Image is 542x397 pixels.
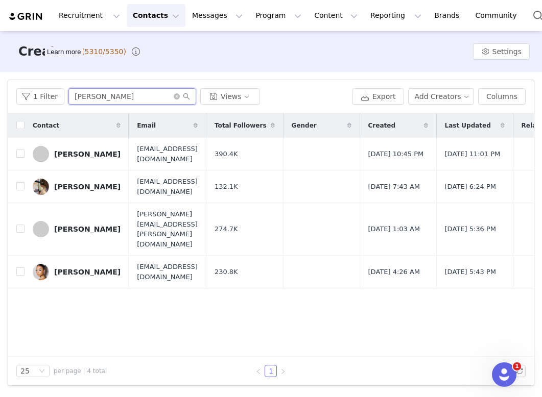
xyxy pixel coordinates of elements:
[252,365,265,377] li: Previous Page
[368,182,420,192] span: [DATE] 7:43 AM
[200,88,260,105] button: Views
[33,146,121,162] a: [PERSON_NAME]
[8,12,44,21] img: grin logo
[469,4,528,27] a: Community
[39,368,45,375] i: icon: down
[53,4,126,27] button: Recruitment
[16,88,64,105] button: 1 Filter
[215,121,267,130] span: Total Followers
[513,362,521,370] span: 1
[54,366,107,376] span: per page | 4 total
[68,88,196,105] input: Search...
[249,4,308,27] button: Program
[492,362,516,387] iframe: Intercom live chat
[215,182,238,192] span: 132.1K
[137,262,198,282] span: [EMAIL_ADDRESS][DOMAIN_NAME]
[82,46,126,57] span: (5310/5350)
[186,4,249,27] button: Messages
[215,267,238,277] span: 230.8K
[33,179,121,195] a: [PERSON_NAME]
[255,368,262,375] i: icon: left
[137,209,198,249] span: [PERSON_NAME][EMAIL_ADDRESS][PERSON_NAME][DOMAIN_NAME]
[33,121,59,130] span: Contact
[368,224,420,234] span: [DATE] 1:03 AM
[277,365,289,377] li: Next Page
[54,150,121,158] div: [PERSON_NAME]
[127,4,185,27] button: Contacts
[18,42,78,61] h3: Creators
[445,182,496,192] span: [DATE] 6:24 PM
[33,264,49,280] img: c91f2bae-f5d0-46b2-847a-34b9a3f02e89.jpg
[33,221,121,237] a: [PERSON_NAME]
[215,149,238,159] span: 390.4K
[33,179,49,195] img: 41947de0-85c1-42b9-b84f-78b2b21dd65e.jpg
[292,121,317,130] span: Gender
[368,121,395,130] span: Created
[174,93,180,100] i: icon: close-circle
[215,224,238,234] span: 274.7K
[428,4,468,27] a: Brands
[137,121,156,130] span: Email
[473,43,530,60] button: Settings
[265,365,277,377] li: 1
[352,88,404,105] button: Export
[445,224,496,234] span: [DATE] 5:36 PM
[265,365,276,377] a: 1
[408,88,475,105] button: Add Creators
[45,47,83,57] div: Tooltip anchor
[364,4,428,27] button: Reporting
[54,268,121,276] div: [PERSON_NAME]
[478,88,526,105] button: Columns
[308,4,364,27] button: Content
[183,93,190,100] i: icon: search
[280,368,286,375] i: icon: right
[368,267,420,277] span: [DATE] 4:26 AM
[137,177,198,196] span: [EMAIL_ADDRESS][DOMAIN_NAME]
[20,365,30,377] div: 25
[54,183,121,191] div: [PERSON_NAME]
[33,264,121,280] a: [PERSON_NAME]
[368,149,424,159] span: [DATE] 10:45 PM
[137,144,198,164] span: [EMAIL_ADDRESS][DOMAIN_NAME]
[445,149,501,159] span: [DATE] 11:01 PM
[445,267,496,277] span: [DATE] 5:43 PM
[54,225,121,233] div: [PERSON_NAME]
[445,121,491,130] span: Last Updated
